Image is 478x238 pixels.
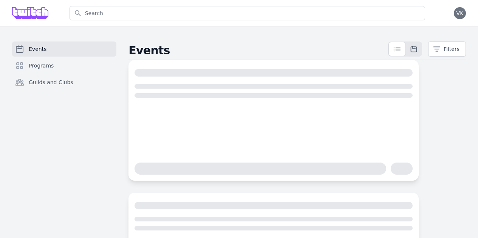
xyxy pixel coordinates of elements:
button: VK [454,7,466,19]
img: Grove [12,7,48,19]
input: Search [70,6,425,20]
button: Filters [428,41,466,57]
a: Guilds and Clubs [12,75,116,90]
span: Guilds and Clubs [29,78,73,86]
nav: Sidebar [12,41,116,102]
span: Events [29,45,46,53]
span: VK [456,11,464,16]
span: Programs [29,62,54,69]
a: Events [12,41,116,57]
a: Programs [12,58,116,73]
h2: Events [128,44,388,57]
